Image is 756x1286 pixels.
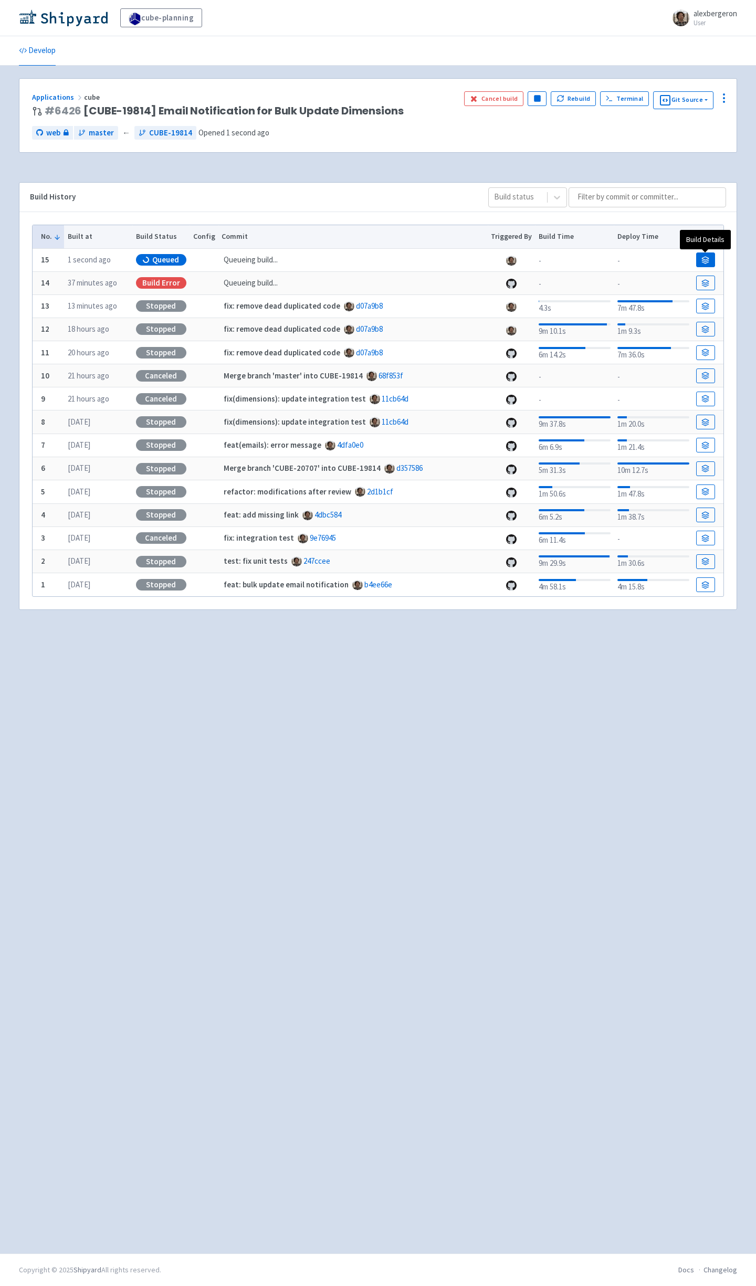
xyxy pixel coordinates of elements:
[314,510,341,520] a: 4dbc584
[694,8,737,18] span: alexbergeron
[136,439,186,451] div: Stopped
[224,394,366,404] strong: fix(dimensions): update integration test
[696,461,715,476] a: Build Details
[41,510,45,520] b: 4
[68,533,90,543] time: [DATE]
[539,577,611,593] div: 4m 58.1s
[224,533,294,543] strong: fix: integration test
[539,345,611,361] div: 6m 14.2s
[600,91,649,106] a: Terminal
[224,463,381,473] strong: Merge branch 'CUBE-20707' into CUBE-19814
[41,440,45,450] b: 7
[134,126,196,140] a: CUBE-19814
[41,371,49,381] b: 10
[190,225,218,248] th: Config
[136,463,186,475] div: Stopped
[224,440,321,450] strong: feat(emails): error message
[224,254,278,266] span: Queueing build...
[30,191,471,203] div: Build History
[696,322,715,336] a: Build Details
[45,105,403,117] span: [CUBE-19814] Email Notification for Bulk Update Dimensions
[539,460,611,477] div: 5m 31.3s
[617,298,689,314] div: 7m 47.8s
[136,486,186,498] div: Stopped
[64,225,132,248] th: Built at
[224,347,340,357] strong: fix: remove dead duplicated code
[68,463,90,473] time: [DATE]
[32,126,73,140] a: web
[694,19,737,26] small: User
[68,278,117,288] time: 37 minutes ago
[539,321,611,338] div: 9m 10.1s
[653,91,713,109] button: Git Source
[617,253,689,267] div: -
[696,299,715,313] a: Build Details
[528,91,547,106] button: Pause
[396,463,423,473] a: d357586
[68,324,109,334] time: 18 hours ago
[488,225,535,248] th: Triggered By
[136,277,186,289] div: Build Error
[666,9,737,26] a: alexbergeron User
[41,579,45,589] b: 1
[152,255,179,265] span: Queued
[337,440,363,450] a: 4dfa0e0
[539,553,611,570] div: 9m 29.9s
[539,298,611,314] div: 4.3s
[303,556,330,566] a: 247ccee
[703,1265,737,1274] a: Changelog
[224,277,278,289] span: Queueing build...
[68,347,109,357] time: 20 hours ago
[41,278,49,288] b: 14
[41,324,49,334] b: 12
[696,554,715,569] a: Build Details
[89,127,114,139] span: master
[136,532,186,544] div: Canceled
[696,415,715,429] a: Build Details
[136,370,186,382] div: Canceled
[310,533,336,543] a: 9e76945
[74,126,118,140] a: master
[367,487,393,497] a: 2d1b1cf
[136,323,186,335] div: Stopped
[617,531,689,545] div: -
[224,417,366,427] strong: fix(dimensions): update integration test
[614,225,692,248] th: Deploy Time
[84,92,101,102] span: cube
[41,347,49,357] b: 11
[45,103,81,118] a: #6426
[617,321,689,338] div: 1m 9.3s
[19,36,56,66] a: Develop
[696,345,715,360] a: Build Details
[73,1265,101,1274] a: Shipyard
[617,553,689,570] div: 1m 30.6s
[617,414,689,430] div: 1m 20.0s
[226,128,269,138] time: 1 second ago
[696,392,715,406] a: Build Details
[68,556,90,566] time: [DATE]
[218,225,488,248] th: Commit
[539,530,611,546] div: 6m 11.4s
[696,368,715,383] a: Build Details
[617,507,689,523] div: 1m 38.7s
[136,347,186,359] div: Stopped
[539,437,611,454] div: 6m 6.9s
[46,127,60,139] span: web
[696,577,715,592] a: Build Details
[224,371,363,381] strong: Merge branch 'master' into CUBE-19814
[149,127,192,139] span: CUBE-19814
[68,394,109,404] time: 21 hours ago
[132,225,190,248] th: Build Status
[68,417,90,427] time: [DATE]
[68,371,109,381] time: 21 hours ago
[41,231,61,242] button: No.
[224,579,349,589] strong: feat: bulk update email notification
[19,1264,161,1276] div: Copyright © 2025 All rights reserved.
[379,371,403,381] a: 68f853f
[539,484,611,500] div: 1m 50.6s
[617,345,689,361] div: 7m 36.0s
[41,394,45,404] b: 9
[224,324,340,334] strong: fix: remove dead duplicated code
[539,276,611,290] div: -
[136,509,186,521] div: Stopped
